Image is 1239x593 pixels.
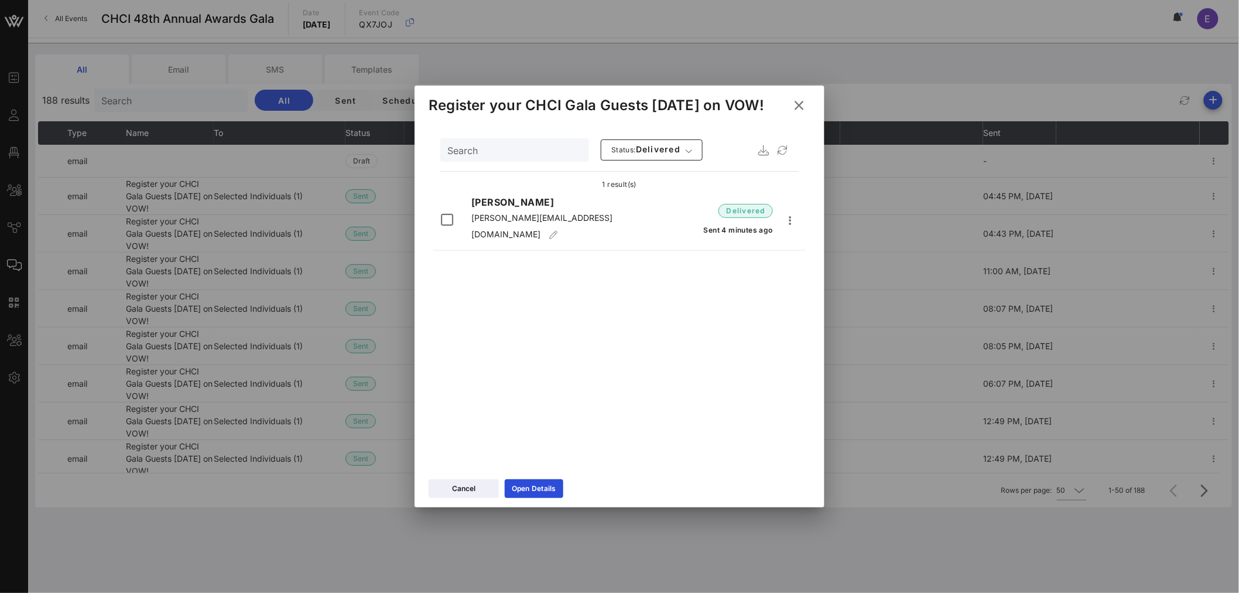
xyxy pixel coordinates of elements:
[726,205,765,217] span: delivered
[611,144,680,156] span: delivered
[603,180,636,189] span: 1 result(s)
[452,483,475,495] div: Cancel
[601,139,703,161] button: Status:delivered
[429,97,764,114] div: Register your CHCI Gala Guests [DATE] on VOW!
[471,213,613,239] span: [PERSON_NAME][EMAIL_ADDRESS][DOMAIN_NAME]
[471,195,628,209] p: [PERSON_NAME]
[512,483,556,495] div: Open Details
[703,219,773,240] button: Sent 4 minutes ago
[703,226,773,234] span: Sent 4 minutes ago
[429,479,499,498] button: Cancel
[505,479,563,498] a: Open Details
[718,200,773,221] button: delivered
[611,145,636,154] span: Status:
